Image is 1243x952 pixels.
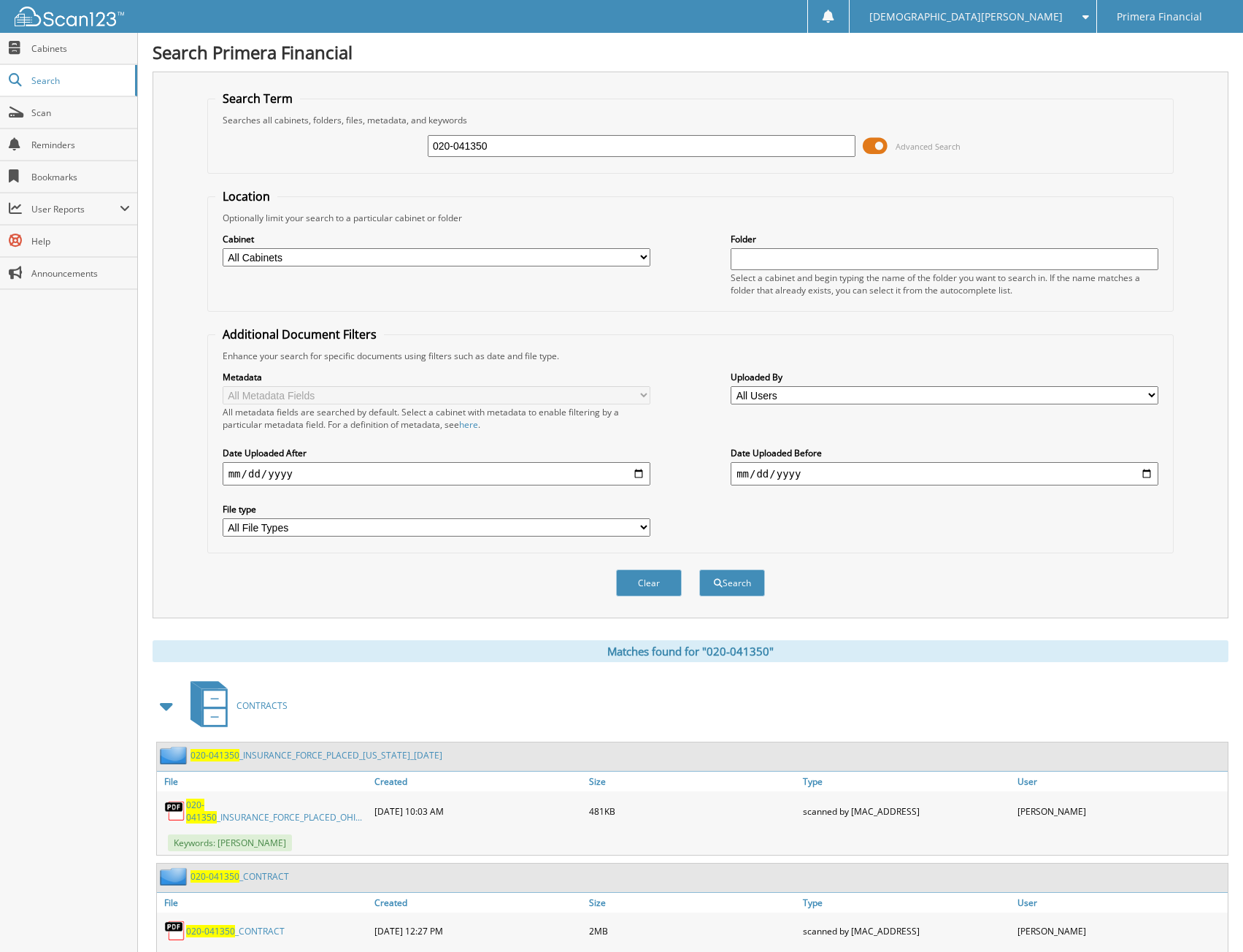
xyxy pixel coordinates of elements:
[186,799,367,824] a: 020-041350_INSURANCE_FORCE_PLACED_OHI...
[1014,795,1228,827] div: [PERSON_NAME]
[1117,12,1202,21] span: Primera Financial
[731,272,1158,296] div: Select a cabinet and begin typing the name of the folder you want to search in. If the name match...
[699,569,765,596] button: Search
[191,749,442,761] a: 020-041350_INSURANCE_FORCE_PLACED_[US_STATE]_[DATE]
[31,107,130,119] span: Scan
[869,12,1063,21] span: [DEMOGRAPHIC_DATA][PERSON_NAME]
[799,795,1013,827] div: scanned by [MAC_ADDRESS]
[585,916,799,945] div: 2MB
[731,447,1158,459] label: Date Uploaded Before
[186,925,235,937] span: 020-041350
[731,462,1158,485] input: end
[371,893,585,913] a: Created
[223,503,650,515] label: File type
[168,834,292,851] span: Keywords: [PERSON_NAME]
[186,799,217,824] span: 020-041350
[182,677,288,734] a: CONTRACTS
[585,893,799,913] a: Size
[459,418,478,431] a: here
[799,893,1013,913] a: Type
[31,171,130,183] span: Bookmarks
[15,7,124,26] img: scan123-logo-white.svg
[160,746,191,764] img: folder2.png
[191,749,239,761] span: 020-041350
[223,406,650,431] div: All metadata fields are searched by default. Select a cabinet with metadata to enable filtering b...
[164,800,186,822] img: PDF.png
[215,188,277,204] legend: Location
[585,772,799,791] a: Size
[215,350,1166,362] div: Enhance your search for specific documents using filters such as date and file type.
[164,920,186,942] img: PDF.png
[191,870,289,883] a: 020-041350_CONTRACT
[157,772,371,791] a: File
[1014,893,1228,913] a: User
[157,893,371,913] a: File
[731,233,1158,245] label: Folder
[215,326,384,342] legend: Additional Document Filters
[215,212,1166,224] div: Optionally limit your search to a particular cabinet or folder
[160,867,191,886] img: folder2.png
[31,203,120,215] span: User Reports
[371,772,585,791] a: Created
[31,42,130,55] span: Cabinets
[31,74,128,87] span: Search
[223,371,650,383] label: Metadata
[236,699,288,712] span: CONTRACTS
[371,916,585,945] div: [DATE] 12:27 PM
[186,925,285,937] a: 020-041350_CONTRACT
[799,916,1013,945] div: scanned by [MAC_ADDRESS]
[731,371,1158,383] label: Uploaded By
[215,91,300,107] legend: Search Term
[31,267,130,280] span: Announcements
[1014,916,1228,945] div: [PERSON_NAME]
[153,40,1228,64] h1: Search Primera Financial
[616,569,682,596] button: Clear
[223,462,650,485] input: start
[799,772,1013,791] a: Type
[215,114,1166,126] div: Searches all cabinets, folders, files, metadata, and keywords
[371,795,585,827] div: [DATE] 10:03 AM
[31,235,130,247] span: Help
[153,640,1228,662] div: Matches found for "020-041350"
[1014,772,1228,791] a: User
[191,870,239,883] span: 020-041350
[31,139,130,151] span: Reminders
[896,141,961,152] span: Advanced Search
[223,447,650,459] label: Date Uploaded After
[585,795,799,827] div: 481KB
[223,233,650,245] label: Cabinet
